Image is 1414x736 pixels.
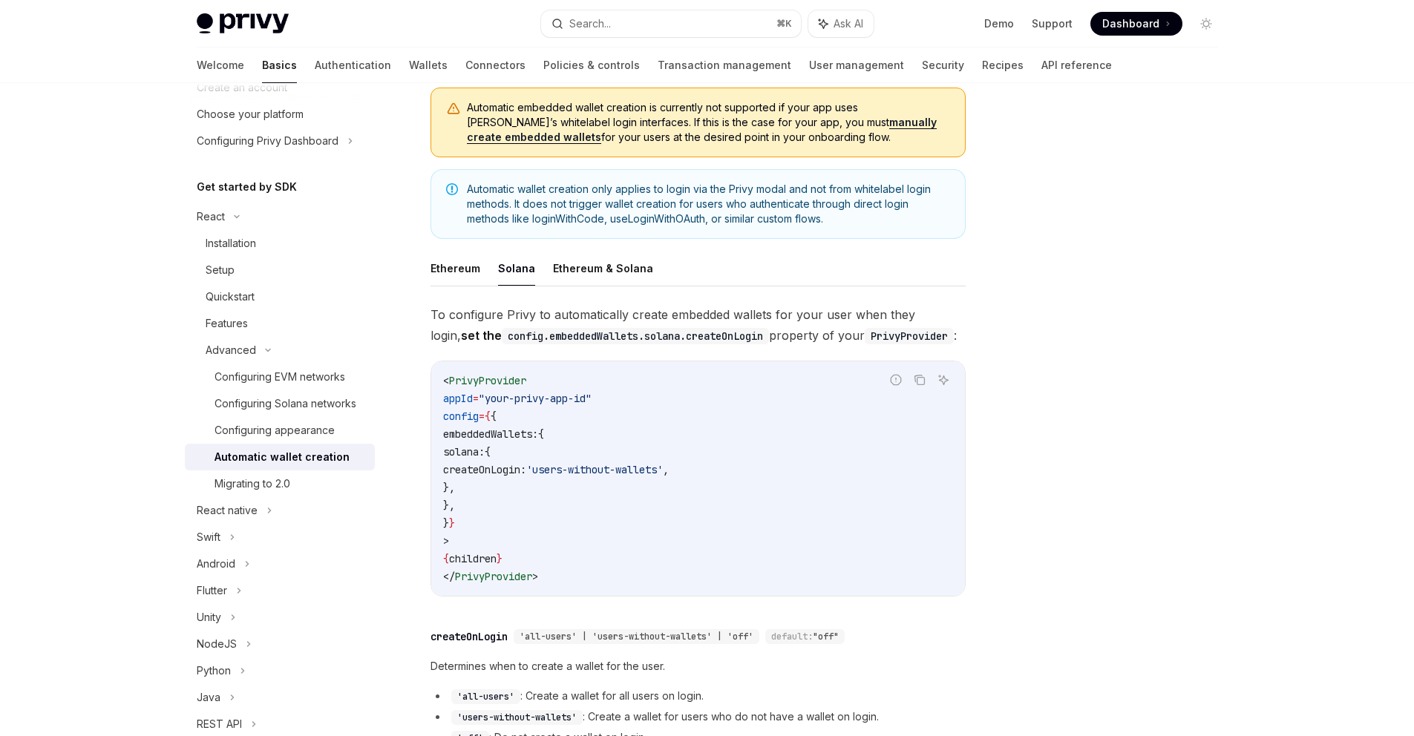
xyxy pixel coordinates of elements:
a: User management [809,47,904,83]
div: Setup [206,261,235,279]
a: API reference [1041,47,1112,83]
div: Configuring Solana networks [215,395,356,413]
a: Demo [984,16,1014,31]
span: } [443,516,449,530]
div: REST API [197,715,242,733]
code: PrivyProvider [865,328,954,344]
a: Choose your platform [185,101,375,128]
img: light logo [197,13,289,34]
span: }, [443,499,455,512]
span: { [538,427,544,441]
a: Configuring appearance [185,417,375,444]
span: children [449,552,497,565]
div: Unity [197,608,221,626]
a: Features [185,310,375,337]
button: Solana [498,251,535,286]
div: NodeJS [197,635,237,653]
a: Migrating to 2.0 [185,470,375,497]
span: Automatic embedded wallet creation is currently not supported if your app uses [PERSON_NAME]’s wh... [467,100,950,145]
span: Ask AI [834,16,863,31]
span: = [473,392,479,405]
a: Connectors [465,47,526,83]
span: appId [443,392,473,405]
div: React [197,208,225,226]
div: Configuring Privy Dashboard [197,132,338,150]
span: Dashboard [1102,16,1159,31]
div: Quickstart [206,288,255,306]
span: Determines when to create a wallet for the user. [431,657,966,675]
span: ⌘ K [776,18,792,30]
button: Ask AI [934,370,953,390]
strong: set the [461,328,769,343]
button: Report incorrect code [886,370,906,390]
code: 'users-without-wallets' [451,710,583,725]
button: Ethereum & Solana [553,251,653,286]
a: Configuring Solana networks [185,390,375,417]
span: > [532,570,538,583]
div: Swift [197,528,220,546]
div: Choose your platform [197,105,304,123]
span: </ [443,570,455,583]
button: Search...⌘K [541,10,801,37]
li: : Create a wallet for all users on login. [431,687,966,705]
a: Basics [262,47,297,83]
div: Search... [569,15,611,33]
span: > [443,534,449,548]
a: Authentication [315,47,391,83]
h5: Get started by SDK [197,178,297,196]
div: Python [197,662,231,680]
a: Quickstart [185,283,375,310]
span: { [443,552,449,565]
button: Toggle dark mode [1194,12,1218,36]
div: Automatic wallet creation [215,448,350,466]
a: Welcome [197,47,244,83]
span: solana: [443,445,485,459]
div: Android [197,555,235,573]
div: Configuring appearance [215,421,335,439]
span: , [663,463,669,476]
div: Features [206,315,248,332]
div: Installation [206,234,256,252]
div: Flutter [197,582,227,599]
a: Wallets [409,47,448,83]
code: config.embeddedWallets.solana.createOnLogin [502,328,769,344]
span: 'all-users' | 'users-without-wallets' | 'off' [520,631,753,643]
a: Security [922,47,964,83]
div: Migrating to 2.0 [215,475,290,493]
code: 'all-users' [451,689,520,704]
button: Ethereum [431,251,480,286]
span: To configure Privy to automatically create embedded wallets for your user when they login, proper... [431,304,966,346]
svg: Warning [446,102,461,116]
span: < [443,374,449,387]
span: } [497,552,503,565]
a: Configuring EVM networks [185,364,375,390]
span: embeddedWallets: [443,427,538,441]
div: Advanced [206,341,256,359]
div: Configuring EVM networks [215,368,345,386]
span: 'users-without-wallets' [526,463,663,476]
div: createOnLogin [431,629,508,644]
div: React native [197,502,258,519]
span: default: [771,631,813,643]
a: Automatic wallet creation [185,444,375,470]
div: Java [197,689,220,706]
svg: Note [446,183,458,195]
span: } [449,516,455,530]
button: Copy the contents from the code block [910,370,929,390]
span: { [491,410,497,423]
a: Transaction management [658,47,791,83]
span: = [479,410,485,423]
span: Automatic wallet creation only applies to login via the Privy modal and not from whitelabel login... [467,182,950,226]
a: Dashboard [1090,12,1182,36]
a: Recipes [982,47,1024,83]
span: PrivyProvider [455,570,532,583]
span: { [485,445,491,459]
a: Installation [185,230,375,257]
button: Ask AI [808,10,874,37]
span: createOnLogin: [443,463,526,476]
a: Policies & controls [543,47,640,83]
span: "off" [813,631,839,643]
span: { [485,410,491,423]
span: "your-privy-app-id" [479,392,592,405]
span: }, [443,481,455,494]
